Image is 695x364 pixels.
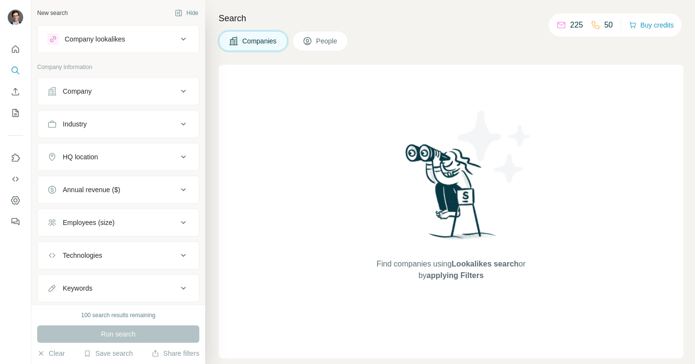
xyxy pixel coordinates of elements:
[8,104,23,122] button: My lists
[63,251,102,260] div: Technologies
[63,152,98,162] div: HQ location
[37,9,68,17] div: New search
[427,271,484,280] span: applying Filters
[63,283,92,293] div: Keywords
[38,277,199,300] button: Keywords
[8,149,23,167] button: Use Surfe on LinkedIn
[316,36,338,46] span: People
[63,86,92,96] div: Company
[63,119,87,129] div: Industry
[38,80,199,103] button: Company
[242,36,278,46] span: Companies
[38,28,199,51] button: Company lookalikes
[152,349,199,358] button: Share filters
[37,63,199,71] p: Company information
[604,19,613,31] p: 50
[401,141,501,249] img: Surfe Illustration - Woman searching with binoculars
[8,10,23,25] img: Avatar
[8,62,23,79] button: Search
[38,112,199,136] button: Industry
[38,145,199,168] button: HQ location
[38,211,199,234] button: Employees (size)
[8,83,23,100] button: Enrich CSV
[374,258,528,281] span: Find companies using or by
[168,6,205,20] button: Hide
[63,218,114,227] div: Employees (size)
[570,19,583,31] p: 225
[629,18,674,32] button: Buy credits
[65,34,125,44] div: Company lookalikes
[8,192,23,209] button: Dashboard
[83,349,133,358] button: Save search
[451,103,538,190] img: Surfe Illustration - Stars
[8,213,23,230] button: Feedback
[37,349,65,358] button: Clear
[219,12,683,25] h4: Search
[452,260,519,268] span: Lookalikes search
[8,170,23,188] button: Use Surfe API
[8,41,23,58] button: Quick start
[81,311,155,320] div: 100 search results remaining
[38,178,199,201] button: Annual revenue ($)
[63,185,120,195] div: Annual revenue ($)
[38,244,199,267] button: Technologies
